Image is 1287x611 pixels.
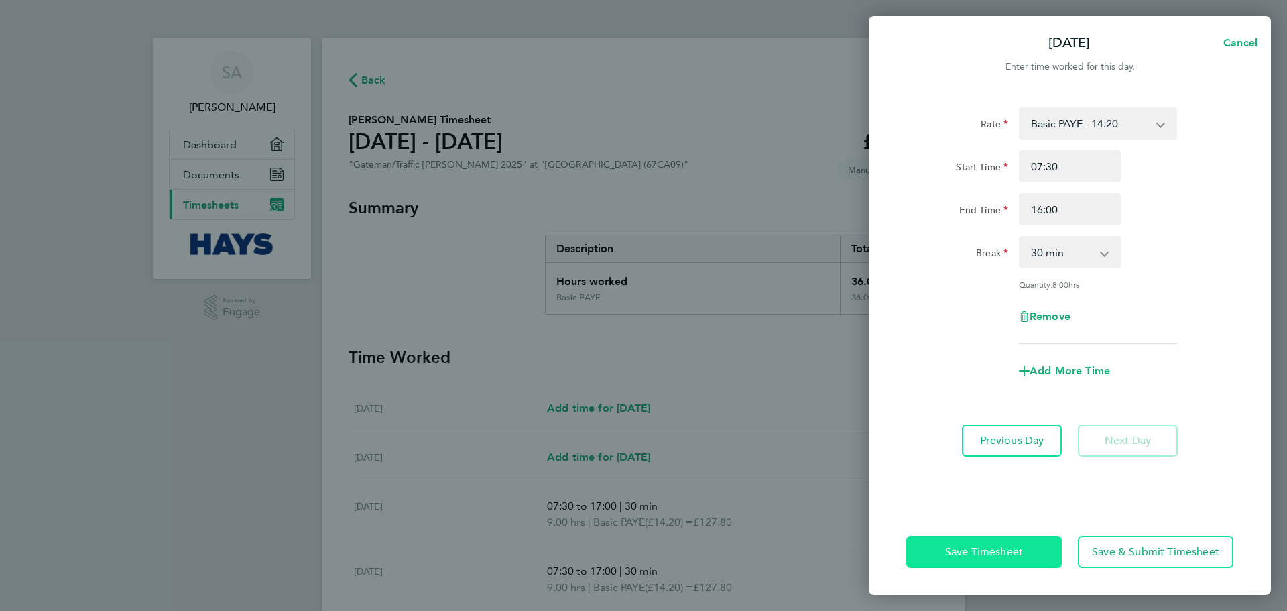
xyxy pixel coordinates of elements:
[1019,279,1177,290] div: Quantity: hrs
[1048,34,1090,52] p: [DATE]
[906,536,1062,568] button: Save Timesheet
[1202,30,1271,56] button: Cancel
[1092,545,1219,559] span: Save & Submit Timesheet
[1019,150,1121,182] input: E.g. 08:00
[1019,311,1070,322] button: Remove
[1030,310,1070,323] span: Remove
[959,204,1008,220] label: End Time
[976,247,1008,263] label: Break
[981,118,1008,134] label: Rate
[962,425,1062,457] button: Previous Day
[1019,366,1110,376] button: Add More Time
[980,434,1044,447] span: Previous Day
[945,545,1023,559] span: Save Timesheet
[869,59,1271,75] div: Enter time worked for this day.
[1078,536,1233,568] button: Save & Submit Timesheet
[1052,279,1068,290] span: 8.00
[1030,364,1110,377] span: Add More Time
[1219,36,1258,49] span: Cancel
[956,161,1008,177] label: Start Time
[1019,193,1121,225] input: E.g. 18:00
